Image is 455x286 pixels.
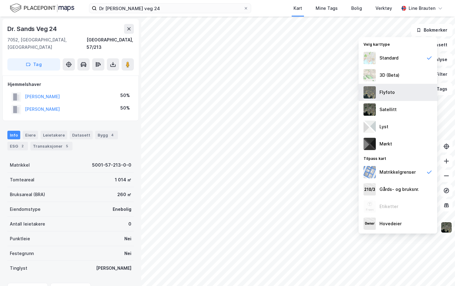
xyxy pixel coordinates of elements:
div: 5 [64,143,70,149]
img: logo.f888ab2527a4732fd821a326f86c7f29.svg [10,3,74,14]
div: Nei [124,235,131,242]
div: Matrikkel [10,161,30,169]
img: 9k= [364,103,376,116]
div: Lyst [379,123,388,130]
div: Dr. Sands Veg 24 [7,24,58,34]
div: Enebolig [113,206,131,213]
div: Festegrunn [10,250,34,257]
div: [PERSON_NAME] [96,265,131,272]
div: Kart [294,5,302,12]
img: cadastreBorders.cfe08de4b5ddd52a10de.jpeg [364,166,376,178]
img: luj3wr1y2y3+OchiMxRmMxRlscgabnMEmZ7DJGWxyBpucwSZnsMkZbHIGm5zBJmewyRlscgabnMEmZ7DJGWxyBpucwSZnsMkZ... [364,121,376,133]
div: 50% [120,92,130,99]
input: Søk på adresse, matrikkel, gårdeiere, leietakere eller personer [97,4,243,13]
div: 1 014 ㎡ [115,176,131,184]
div: Bygg [95,131,118,139]
div: [GEOGRAPHIC_DATA], 57/213 [87,36,134,51]
div: Kontrollprogram for chat [424,257,455,286]
div: 3D (Beta) [379,71,399,79]
div: 260 ㎡ [117,191,131,198]
div: Mørkt [379,140,392,148]
div: 50% [120,104,130,112]
div: Velg karttype [359,38,437,49]
img: majorOwner.b5e170eddb5c04bfeeff.jpeg [364,218,376,230]
div: Punktleie [10,235,30,242]
img: Z [364,86,376,99]
div: Tomteareal [10,176,34,184]
div: Hjemmelshaver [8,81,134,88]
img: Z [364,52,376,64]
div: Bolig [351,5,362,12]
img: cadastreKeys.547ab17ec502f5a4ef2b.jpeg [364,183,376,195]
div: Mine Tags [316,5,338,12]
button: Tags [424,83,453,95]
div: Transaksjoner [30,142,72,150]
div: Verktøy [375,5,392,12]
div: Bruksareal (BRA) [10,191,45,198]
div: 4 [109,132,115,138]
div: 7052, [GEOGRAPHIC_DATA], [GEOGRAPHIC_DATA] [7,36,87,51]
button: Bokmerker [411,24,453,36]
div: Nei [124,250,131,257]
div: Eiere [23,131,38,139]
div: Line Brauten [409,5,435,12]
div: Gårds- og bruksnr. [379,186,419,193]
img: Z [364,69,376,81]
div: Tinglyst [10,265,27,272]
div: Flyfoto [379,89,395,96]
div: Antall leietakere [10,220,45,228]
div: 5001-57-213-0-0 [92,161,131,169]
div: 0 [128,220,131,228]
img: 9k= [441,222,452,233]
div: Etiketter [379,203,398,210]
iframe: Chat Widget [424,257,455,286]
div: 2 [19,143,25,149]
div: Standard [379,54,399,62]
div: Hovedeier [379,220,402,227]
img: Z [364,200,376,213]
div: Matrikkelgrenser [379,168,416,176]
div: Eiendomstype [10,206,41,213]
div: Tilpass kart [359,153,437,164]
div: Info [7,131,20,139]
button: Filter [423,68,453,80]
button: Tag [7,58,60,71]
div: Leietakere [41,131,67,139]
div: Datasett [70,131,93,139]
div: Satellitt [379,106,397,113]
div: ESG [7,142,28,150]
img: nCdM7BzjoCAAAAAElFTkSuQmCC [364,138,376,150]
